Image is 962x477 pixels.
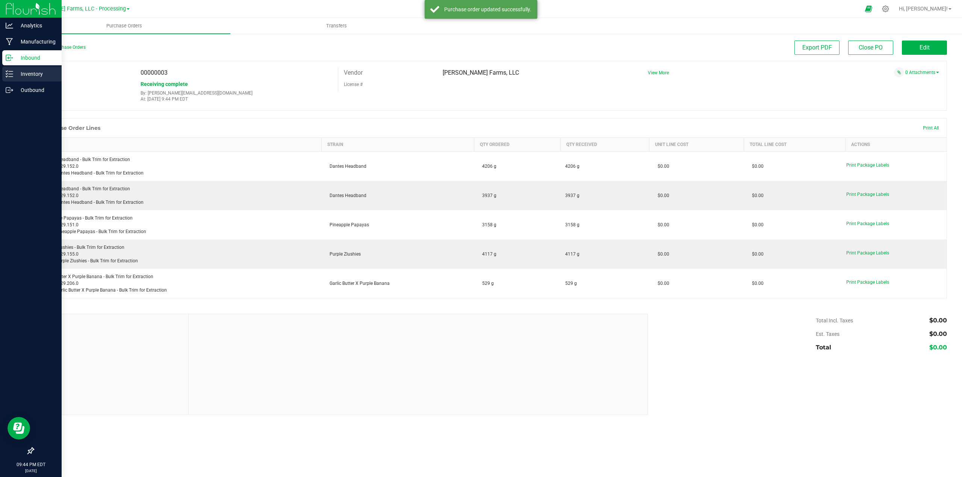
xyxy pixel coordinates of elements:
span: Export PDF [802,44,832,51]
p: Inbound [13,53,58,62]
inline-svg: Manufacturing [6,38,13,45]
p: Manufacturing [13,37,58,46]
span: Print Package Labels [846,280,889,285]
span: $0.00 [654,222,669,227]
span: $0.00 [748,251,764,257]
iframe: Resource center [8,417,30,439]
span: Edit [920,44,930,51]
span: $0.00 [654,251,669,257]
span: 3937 g [478,193,496,198]
inline-svg: Inventory [6,70,13,78]
a: 0 Attachments [905,70,939,75]
p: Outbound [13,86,58,95]
span: Print All [923,125,939,131]
label: License # [344,79,363,90]
span: Print Package Labels [846,163,889,168]
span: Purchase Orders [96,23,152,29]
span: $0.00 [654,193,669,198]
span: 4206 g [478,164,496,169]
p: 09:44 PM EDT [3,461,58,468]
button: Export PDF [794,41,839,55]
span: Pineapple Papayas [326,222,369,227]
th: Strain [321,138,474,152]
span: Total [816,344,831,351]
span: 3937 g [565,192,579,199]
span: 4117 g [565,251,579,257]
span: [PERSON_NAME] Farms, LLC [443,69,519,76]
th: Item [34,138,322,152]
p: By: [PERSON_NAME][EMAIL_ADDRESS][DOMAIN_NAME] [141,90,332,96]
div: Dantes Headband - Bulk Trim for Extraction SKU: 1.4.29.152.0 Retail: Dantes Headband - Bulk Trim ... [38,185,317,206]
span: Purple Zlushies [326,251,361,257]
button: Edit [902,41,947,55]
span: Hi, [PERSON_NAME]! [899,6,948,12]
span: $0.00 [748,281,764,286]
span: $0.00 [654,164,669,169]
div: Pineapple Papayas - Bulk Trim for Extraction SKU: 1.4.29.151.0 Retail: Pineapple Papayas - Bulk T... [38,215,317,235]
th: Unit Line Cost [649,138,744,152]
span: Transfers [316,23,357,29]
span: $0.00 [929,344,947,351]
span: $0.00 [929,330,947,337]
span: $0.00 [748,164,764,169]
p: At: [DATE] 9:44 PM EDT [141,96,332,102]
span: Est. Taxes [816,331,839,337]
span: Total Incl. Taxes [816,317,853,324]
p: [DATE] [3,468,58,474]
span: $0.00 [929,317,947,324]
span: 00000003 [141,69,168,76]
p: Inventory [13,69,58,78]
div: Manage settings [881,5,890,12]
span: Close PO [859,44,883,51]
span: $0.00 [748,222,764,227]
span: Print Package Labels [846,250,889,256]
span: 529 g [565,280,577,287]
div: Purple Zlushies - Bulk Trim for Extraction SKU: 1.4.29.155.0 Retail: Purple Zlushies - Bulk Trim ... [38,244,317,264]
div: Purchase order updated successfully. [443,6,532,13]
span: Garlic Butter X Purple Banana [326,281,390,286]
span: [PERSON_NAME] Farms, LLC - Processing [24,6,126,12]
a: Transfers [230,18,443,34]
th: Total Line Cost [744,138,845,152]
span: Dantes Headband [326,164,366,169]
span: 3158 g [565,221,579,228]
span: Open Ecommerce Menu [860,2,877,16]
h1: Purchase Order Lines [41,125,100,131]
span: Attach a document [894,67,904,77]
th: Qty Received [561,138,649,152]
p: Analytics [13,21,58,30]
div: Dantes Headband - Bulk Trim for Extraction SKU: 1.4.29.152.0 Retail: Dantes Headband - Bulk Trim ... [38,156,317,176]
span: 529 g [478,281,494,286]
label: Vendor [344,67,363,78]
span: $0.00 [654,281,669,286]
span: Notes [39,320,183,329]
span: Print Package Labels [846,221,889,226]
div: Garlic Butter X Purple Banana - Bulk Trim for Extraction SKU: 1.4.29.206.0 Retail: Garlic Butter ... [38,273,317,293]
span: Dantes Headband [326,193,366,198]
span: $0.00 [748,193,764,198]
a: Purchase Orders [18,18,230,34]
inline-svg: Outbound [6,86,13,94]
th: Qty Ordered [474,138,560,152]
span: 4117 g [478,251,496,257]
a: View More [648,70,669,75]
span: Receiving complete [141,81,188,87]
span: Print Package Labels [846,192,889,197]
span: 3158 g [478,222,496,227]
inline-svg: Analytics [6,22,13,29]
button: Close PO [848,41,893,55]
span: 4206 g [565,163,579,170]
th: Actions [845,138,947,152]
inline-svg: Inbound [6,54,13,62]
